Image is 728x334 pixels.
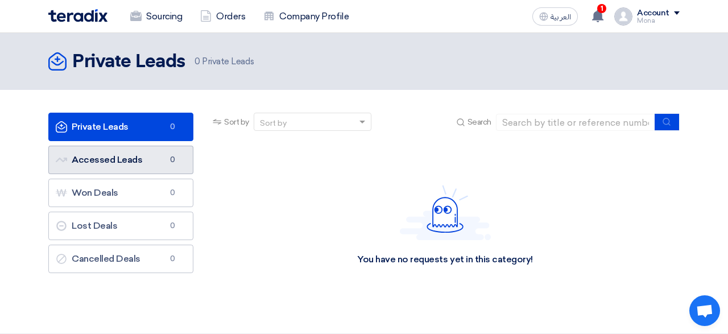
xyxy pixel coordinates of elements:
div: Sort by [260,117,287,129]
a: Orders [191,4,254,29]
span: العربية [551,13,571,21]
span: 1 [597,4,606,13]
button: العربية [532,7,578,26]
a: Open chat [689,295,720,326]
a: Company Profile [254,4,358,29]
img: Teradix logo [48,9,107,22]
span: 0 [166,220,179,232]
div: You have no requests yet in this category! [357,254,533,266]
a: Cancelled Deals0 [48,245,193,273]
span: 0 [166,187,179,199]
input: Search by title or reference number [496,114,655,131]
span: Sort by [224,116,249,128]
div: Mona [637,18,680,24]
span: Private Leads [195,55,254,68]
a: Lost Deals0 [48,212,193,240]
a: Won Deals0 [48,179,193,207]
span: Search [468,116,491,128]
div: Account [637,9,669,18]
a: Private Leads0 [48,113,193,141]
a: Accessed Leads0 [48,146,193,174]
span: 0 [195,56,200,67]
a: Sourcing [121,4,191,29]
h2: Private Leads [72,51,185,73]
span: 0 [166,121,179,133]
img: profile_test.png [614,7,632,26]
img: Hello [400,185,491,240]
span: 0 [166,154,179,166]
span: 0 [166,253,179,265]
